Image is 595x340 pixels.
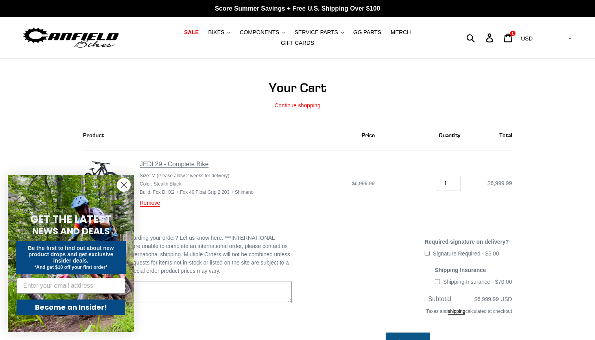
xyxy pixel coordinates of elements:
input: Enter your email address [17,278,125,294]
span: NEWS AND DEALS [32,225,110,237]
li: Size: M (Please allow 2 weeks for delivery) [140,172,253,179]
span: $6,999.99 USD [474,296,512,302]
span: Required signature on delivery? [425,239,509,245]
span: GET THE LATEST [30,212,111,226]
input: Shipping Insurance - $70.00 [435,279,440,284]
a: Continue shopping [275,102,321,109]
div: Taxes and calculated at checkout [303,304,512,323]
a: MERCH [387,27,415,38]
span: SERVICE PARTS [294,29,338,36]
span: Shipping Insurance - $70.00 [443,279,512,285]
th: Price [276,121,384,151]
th: Total [469,121,512,151]
span: $6,999.99 [352,180,375,186]
span: MERCH [391,29,411,36]
a: JEDI 29 - Complete Bike [140,161,209,168]
span: GIFT CARDS [281,40,314,46]
span: GG PARTS [353,29,381,36]
span: SALE [184,29,199,36]
button: Become an Insider! [17,300,125,315]
label: Special requests regarding your order? Let us know here. ***INTERNATIONAL SHIPPING*** If you are ... [83,234,292,275]
span: BIKES [208,29,224,36]
span: Subtotal [428,296,451,302]
h1: Your Cart [83,80,512,95]
a: SALE [180,27,203,38]
th: Product [83,121,276,151]
th: Quantity [383,121,469,151]
input: Signature Required - $5.00 [425,251,430,256]
li: Color: Stealth Black [140,180,253,187]
span: 1 [512,31,514,35]
a: shipping [448,309,466,315]
span: Signature Required - $5.00 [433,250,499,257]
li: Build: Fox DHX2 + Fox 40 Float Grip 2 203 + Shimano [140,189,253,196]
a: 1 [499,29,518,46]
ul: Product details [140,171,253,196]
a: Remove JEDI 29 - Complete Bike - M (Please allow 2 weeks for delivery) / Stealth Black / Fox DHX2... [140,200,160,207]
button: COMPONENTS [236,27,289,38]
img: Canfield Bikes [22,26,120,50]
button: BIKES [204,27,234,38]
span: COMPONENTS [240,29,279,36]
span: Shipping Insurance [435,267,486,273]
span: Be the first to find out about new product drops and get exclusive insider deals. [28,245,114,264]
span: $6,999.99 [488,180,512,186]
button: SERVICE PARTS [290,27,347,38]
a: GG PARTS [349,27,385,38]
span: *And get $10 off your first order* [34,265,107,270]
button: Close dialog [117,178,131,192]
a: GIFT CARDS [277,38,318,48]
input: Search [471,29,491,46]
